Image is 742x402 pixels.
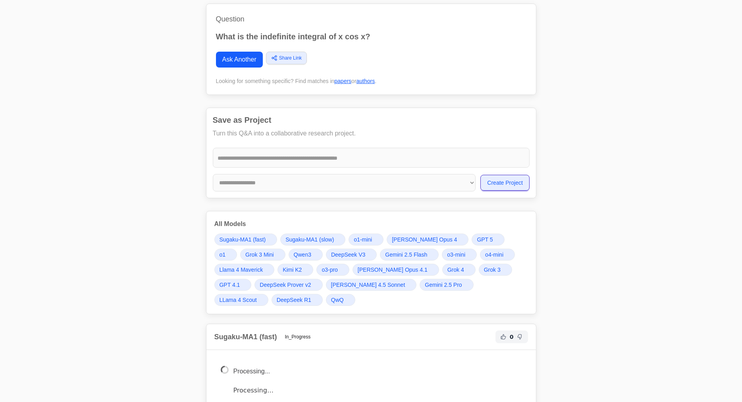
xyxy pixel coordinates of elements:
span: [PERSON_NAME] 4.5 Sonnet [331,281,405,289]
button: Helpful [499,332,508,342]
a: [PERSON_NAME] Opus 4.1 [353,264,439,276]
a: LLama 4 Scout [214,294,268,306]
a: Gemini 2.5 Pro [420,279,473,291]
a: o4-mini [480,249,515,261]
span: Processing... [233,368,270,375]
div: Looking for something specific? Find matches in or . [216,77,526,85]
p: Turn this Q&A into a collaborative research project. [213,129,530,138]
a: Sugaku-MA1 (fast) [214,234,278,245]
h1: Question [216,14,526,25]
a: DeepSeek Prover v2 [254,279,322,291]
span: QwQ [331,296,344,304]
a: Llama 4 Maverick [214,264,275,276]
span: Gemini 2.5 Pro [425,281,462,289]
span: Llama 4 Maverick [220,266,263,274]
a: o1 [214,249,237,261]
a: DeepSeek V3 [326,249,377,261]
span: Grok 4 [447,266,464,274]
span: GPT 4.1 [220,281,240,289]
span: In_Progress [280,332,316,342]
a: [PERSON_NAME] 4.5 Sonnet [326,279,417,291]
a: Sugaku-MA1 (slow) [280,234,345,245]
a: GPT 4.1 [214,279,252,291]
a: [PERSON_NAME] Opus 4 [387,234,468,245]
span: GPT 5 [477,236,493,244]
a: QwQ [326,294,355,306]
span: LLama 4 Scout [220,296,257,304]
a: authors [357,78,375,84]
a: Grok 4 [442,264,476,276]
span: Kimi K2 [283,266,302,274]
p: What is the indefinite integral of x cos x? [216,31,526,42]
span: Sugaku-MA1 (fast) [220,236,266,244]
span: Grok 3 Mini [245,251,274,259]
span: Share Link [279,54,302,62]
span: o3-mini [447,251,465,259]
span: [PERSON_NAME] Opus 4.1 [358,266,428,274]
a: o1-mini [349,234,384,245]
span: Grok 3 [484,266,501,274]
span: DeepSeek R1 [277,296,311,304]
span: Sugaku-MA1 (slow) [285,236,334,244]
a: o3-mini [442,249,477,261]
span: DeepSeek Prover v2 [260,281,311,289]
a: Qwen3 [289,249,323,261]
span: Qwen3 [294,251,311,259]
p: Processing… [233,385,522,396]
span: o4-mini [485,251,503,259]
a: papers [334,78,351,84]
span: [PERSON_NAME] Opus 4 [392,236,457,244]
span: o1 [220,251,226,259]
a: Grok 3 [479,264,512,276]
a: Grok 3 Mini [240,249,285,261]
a: DeepSeek R1 [272,294,323,306]
span: o1-mini [354,236,372,244]
span: DeepSeek V3 [331,251,365,259]
span: o3-pro [322,266,337,274]
button: Create Project [480,175,529,191]
a: Kimi K2 [278,264,313,276]
h2: Save as Project [213,114,530,126]
a: GPT 5 [472,234,504,245]
h2: Sugaku-MA1 (fast) [214,331,277,342]
span: 0 [510,333,514,341]
span: Gemini 2.5 Flash [385,251,427,259]
button: Not Helpful [515,332,525,342]
a: Ask Another [216,52,263,68]
a: Gemini 2.5 Flash [380,249,439,261]
h3: All Models [214,219,528,229]
a: o3-pro [316,264,349,276]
